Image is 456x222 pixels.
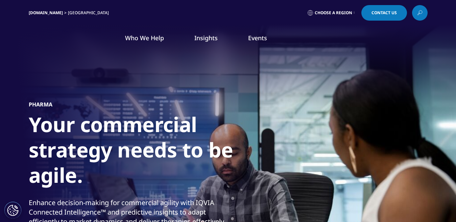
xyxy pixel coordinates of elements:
button: Cookies Settings [4,202,21,219]
span: Choose a Region [315,10,352,16]
a: [DOMAIN_NAME] [29,10,63,16]
a: Contact Us [361,5,407,21]
h5: PHARMA [29,101,52,108]
a: Who We Help [125,34,164,42]
span: Contact Us [371,11,397,15]
a: Events [248,34,267,42]
a: Insights [194,34,218,42]
nav: Primary [86,24,428,55]
div: [GEOGRAPHIC_DATA] [68,10,112,16]
h1: Your commercial strategy needs to be agile. [29,112,282,192]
